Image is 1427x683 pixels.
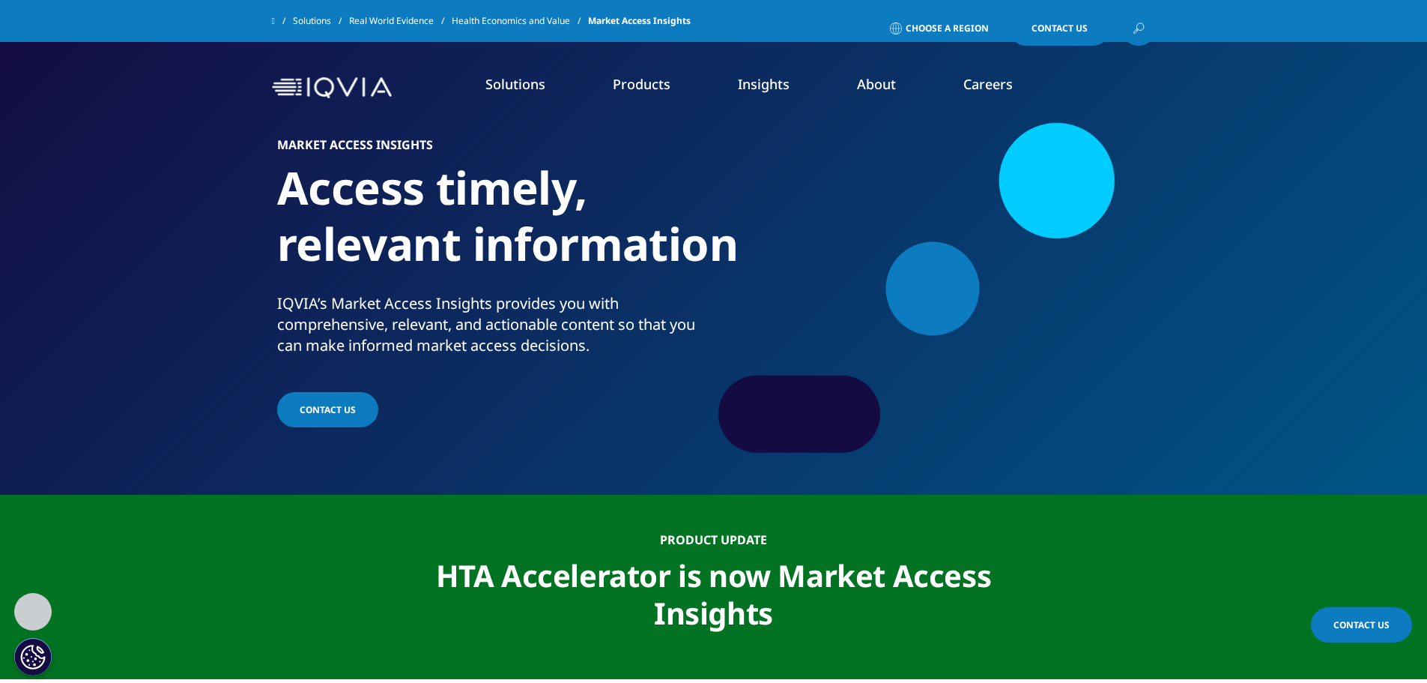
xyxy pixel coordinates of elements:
[425,532,1003,547] div: Product update
[1311,607,1412,643] a: Contact Us
[277,392,378,427] a: CONTACT US
[277,139,708,160] h6: Market Access Insights
[272,77,392,99] img: IQVIA Healthcare Information Technology and Pharma Clinical Research Company
[485,75,545,93] a: Solutions
[613,75,670,93] a: Products
[1031,24,1088,33] span: Contact Us
[398,52,1156,123] nav: Primary
[425,547,1003,632] div: HTA Accelerator is now Market Access Insights
[738,75,790,93] a: Insights
[1009,11,1110,46] a: Contact Us
[857,75,896,93] a: About
[277,293,708,365] p: IQVIA’s Market Access Insights provides you with comprehensive, relevant, and actionable content ...
[963,75,1013,93] a: Careers
[1333,619,1390,631] span: Contact Us
[300,403,356,416] span: CONTACT US
[14,638,52,676] button: Cookie Settings
[277,160,708,293] h1: Access timely, relevant information
[906,22,989,34] span: Choose a Region
[749,139,1150,439] img: 2695_big-data-binary-code-concept-interconnected-blocks-of-data.jpg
